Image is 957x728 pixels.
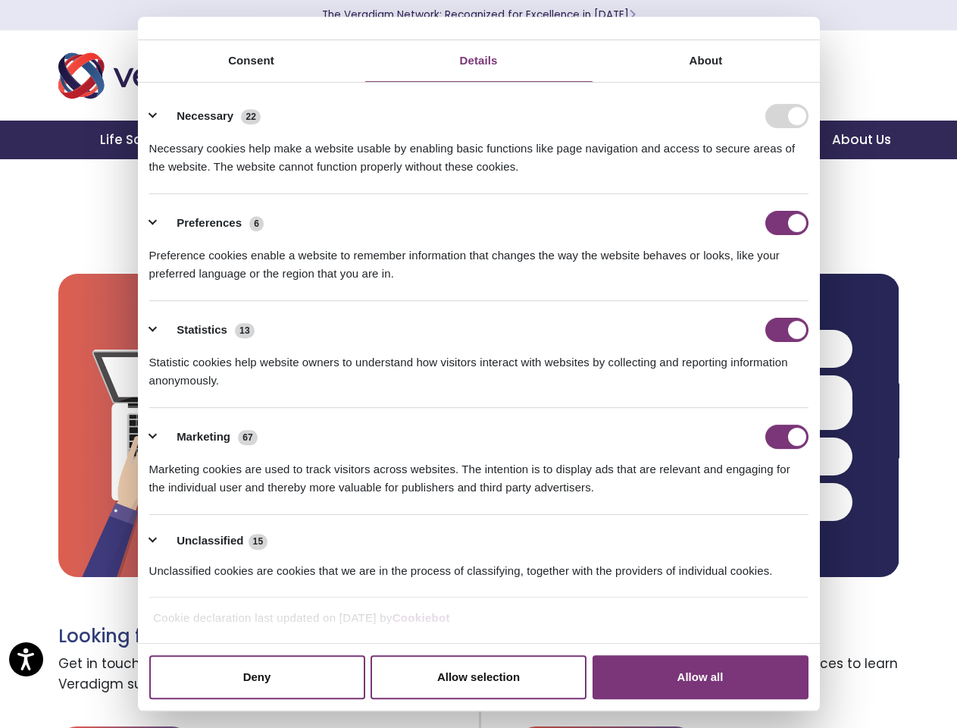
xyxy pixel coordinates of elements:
[149,235,808,283] div: Preference cookies enable a website to remember information that changes the way the website beha...
[82,121,208,159] a: Life Sciences
[149,532,277,551] button: Unclassified (15)
[142,609,815,639] div: Cookie declaration last updated on [DATE] by
[149,449,808,497] div: Marketing cookies are used to track visitors across websites. The intention is to display ads tha...
[177,108,233,125] label: Necessary
[629,8,636,22] span: Learn More
[149,655,365,699] button: Deny
[177,322,227,339] label: Statistics
[149,211,274,235] button: Preferences (6)
[149,342,808,390] div: Statistic cookies help website owners to understand how visitors interact with websites by collec...
[322,8,636,22] a: The Veradigm Network: Recognized for Excellence in [DATE]Learn More
[593,40,820,82] a: About
[593,655,808,699] button: Allow all
[58,185,899,211] h2: Ready to Schedule a Demo?
[58,648,468,702] span: Get in touch with a customer success representative for Veradigm support.
[149,551,808,580] div: Unclassified cookies are cookies that we are in the process of classifying, together with the pro...
[149,128,808,176] div: Necessary cookies help make a website usable by enabling basic functions like page navigation and...
[58,51,267,101] img: Veradigm logo
[814,121,909,159] a: About Us
[138,40,365,82] a: Consent
[392,611,450,624] a: Cookiebot
[177,428,230,446] label: Marketing
[371,655,586,699] button: Allow selection
[58,626,468,648] h3: Looking for support?
[149,425,267,449] button: Marketing (67)
[149,104,271,128] button: Necessary (22)
[365,40,593,82] a: Details
[177,215,242,232] label: Preferences
[149,318,264,342] button: Statistics (13)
